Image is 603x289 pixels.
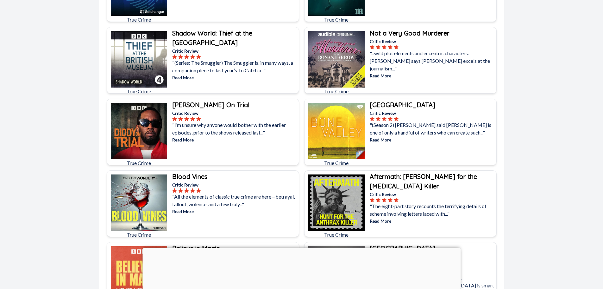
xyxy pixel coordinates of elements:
[370,121,495,136] p: "(Season 2) [PERSON_NAME] said [PERSON_NAME] is one of only a handful of writers who can create s...
[370,38,495,45] p: Critic Review
[370,136,495,143] p: Read More
[172,136,298,143] p: Read More
[370,72,495,79] p: Read More
[172,110,298,116] p: Critic Review
[308,174,365,231] img: Aftermath: Hunt for the Anthrax Killer
[107,170,299,237] a: Blood VinesTrue CrimeBlood VinesCritic Review"All the elements of classic true crime are here—bet...
[172,208,298,215] p: Read More
[111,174,167,231] img: Blood Vines
[172,48,298,54] p: Critic Review
[304,170,497,237] a: Aftermath: Hunt for the Anthrax KillerTrue CrimeAftermath: [PERSON_NAME] for the [MEDICAL_DATA] K...
[172,29,252,47] b: Shadow World: Thief at the [GEOGRAPHIC_DATA]
[111,103,167,159] img: Diddy On Trial
[370,173,477,190] b: Aftermath: [PERSON_NAME] for the [MEDICAL_DATA] Killer
[308,231,365,239] p: True Crime
[172,121,298,136] p: "I’m unsure why anyone would bother with the earlier episodes, prior to the shows released last..."
[370,218,495,224] p: Read More
[172,181,298,188] p: Critic Review
[370,49,495,72] p: "...wild plot elements and eccentric characters. [PERSON_NAME] says [PERSON_NAME] excels at the j...
[111,88,167,95] p: True Crime
[370,244,437,262] b: [GEOGRAPHIC_DATA], [GEOGRAPHIC_DATA]
[107,27,299,94] a: Shadow World: Thief at the British MuseumTrue CrimeShadow World: Thief at the [GEOGRAPHIC_DATA]Cr...
[370,191,495,198] p: Critic Review
[172,244,220,252] b: Believe in Magic
[172,74,298,81] p: Read More
[107,99,299,165] a: Diddy On TrialTrue Crime[PERSON_NAME] On TrialCritic Review"I’m unsure why anyone would bother wi...
[308,88,365,95] p: True Crime
[111,31,167,88] img: Shadow World: Thief at the British Museum
[370,29,449,37] b: Not a Very Good Murderer
[111,159,167,167] p: True Crime
[172,173,207,181] b: Blood Vines
[304,27,497,94] a: Not a Very Good MurdererTrue CrimeNot a Very Good MurdererCritic Review"...wild plot elements and...
[111,231,167,239] p: True Crime
[304,99,497,165] a: Bone ValleyTrue Crime[GEOGRAPHIC_DATA]Critic Review"(Season 2) [PERSON_NAME] said [PERSON_NAME] i...
[308,103,365,159] img: Bone Valley
[111,16,167,23] p: True Crime
[370,110,495,116] p: Critic Review
[370,202,495,218] p: "The eight-part story recounts the terrifying details of scheme involving letters laced with..."
[308,31,365,88] img: Not a Very Good Murderer
[172,59,298,74] p: "(Series: The Smuggler) The Smuggler is, in many ways, a companion piece to last year’s To Catch ...
[172,193,298,208] p: "All the elements of classic true crime are here—betrayal, fallout, violence, and a few truly..."
[308,16,365,23] p: True Crime
[308,159,365,167] p: True Crime
[370,101,435,109] b: [GEOGRAPHIC_DATA]
[142,248,461,287] iframe: Advertisement
[172,101,249,109] b: [PERSON_NAME] On Trial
